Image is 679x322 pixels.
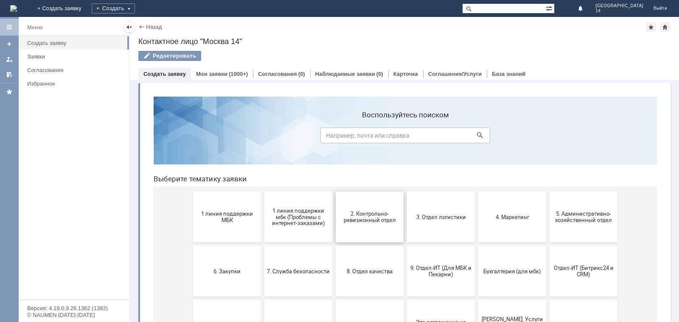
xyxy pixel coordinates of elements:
[191,121,254,133] span: 2. Контрольно-ревизионный отдел
[27,53,124,60] div: Заявки
[334,178,397,184] span: Бухгалтерия (для мбк)
[660,22,670,32] div: Сделать домашней страницей
[263,124,325,130] span: 3. Отдел логистики
[24,64,127,77] a: Согласования
[405,175,468,188] span: Отдел-ИТ (Битрикс24 и CRM)
[27,40,124,46] div: Создать заявку
[174,38,343,53] input: Например, почта или справка
[191,232,254,239] span: Франчайзинг
[263,229,325,242] span: Это соглашение не активно!
[393,71,418,77] a: Карточка
[189,102,257,153] button: 2. Контрольно-ревизионный отдел
[196,71,227,77] a: Мои заявки
[331,102,399,153] button: 4. Маркетинг
[174,21,343,29] label: Воспользуйтесь поиском
[49,232,112,239] span: Отдел-ИТ (Офис)
[27,67,124,73] div: Согласования
[298,71,305,77] div: (0)
[146,24,162,30] a: Назад
[191,178,254,184] span: 8. Отдел качества
[143,71,186,77] a: Создать заявку
[334,226,397,245] span: [PERSON_NAME]. Услуги ИТ для МБК (оформляет L1)
[492,71,525,77] a: База знаний
[376,71,383,77] div: (0)
[260,210,328,261] button: Это соглашение не активно!
[3,53,16,66] a: Мои заявки
[46,102,114,153] button: 1 линия поддержки МБК
[546,4,554,12] span: Расширенный поиск
[229,71,248,77] div: (1000+)
[189,156,257,207] button: 8. Отдел качества
[120,178,183,184] span: 7. Служба безопасности
[49,121,112,133] span: 1 линия поддержки МБК
[331,156,399,207] button: Бухгалтерия (для мбк)
[260,156,328,207] button: 9. Отдел-ИТ (Для МБК и Пекарни)
[10,5,17,12] a: Перейти на домашнюю страницу
[595,3,643,8] span: [GEOGRAPHIC_DATA]
[3,68,16,81] a: Мои согласования
[646,22,656,32] div: Добавить в избранное
[428,71,482,77] a: Соглашения/Услуги
[27,312,121,318] div: © NAUMEN [DATE]-[DATE]
[7,85,510,93] header: Выберите тематику заявки
[3,37,16,51] a: Создать заявку
[46,210,114,261] button: Отдел-ИТ (Офис)
[403,102,471,153] button: 5. Административно-хозяйственный отдел
[258,71,297,77] a: Согласования
[27,22,43,33] div: Меню
[315,71,375,77] a: Наблюдаемые заявки
[118,210,185,261] button: Финансовый отдел
[118,102,185,153] button: 1 линия поддержки мбк (Проблемы с интернет-заказами)
[24,36,127,50] a: Создать заявку
[405,121,468,133] span: 5. Административно-хозяйственный отдел
[403,210,471,261] button: не актуален
[120,232,183,239] span: Финансовый отдел
[120,117,183,136] span: 1 линия поддержки мбк (Проблемы с интернет-заказами)
[24,50,127,63] a: Заявки
[403,156,471,207] button: Отдел-ИТ (Битрикс24 и CRM)
[189,210,257,261] button: Франчайзинг
[27,80,115,87] div: Избранное
[331,210,399,261] button: [PERSON_NAME]. Услуги ИТ для МБК (оформляет L1)
[124,22,134,32] div: Скрыть меню
[334,124,397,130] span: 4. Маркетинг
[27,305,121,311] div: Версия: 4.18.0.9.26.1362 (1362)
[92,3,135,14] div: Создать
[46,156,114,207] button: 6. Закупки
[263,175,325,188] span: 9. Отдел-ИТ (Для МБК и Пекарни)
[10,5,17,12] img: logo
[260,102,328,153] button: 3. Отдел логистики
[49,178,112,184] span: 6. Закупки
[405,232,468,239] span: не актуален
[118,156,185,207] button: 7. Служба безопасности
[138,37,671,46] div: Контактное лицо "Москва 14"
[595,8,643,14] span: 14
